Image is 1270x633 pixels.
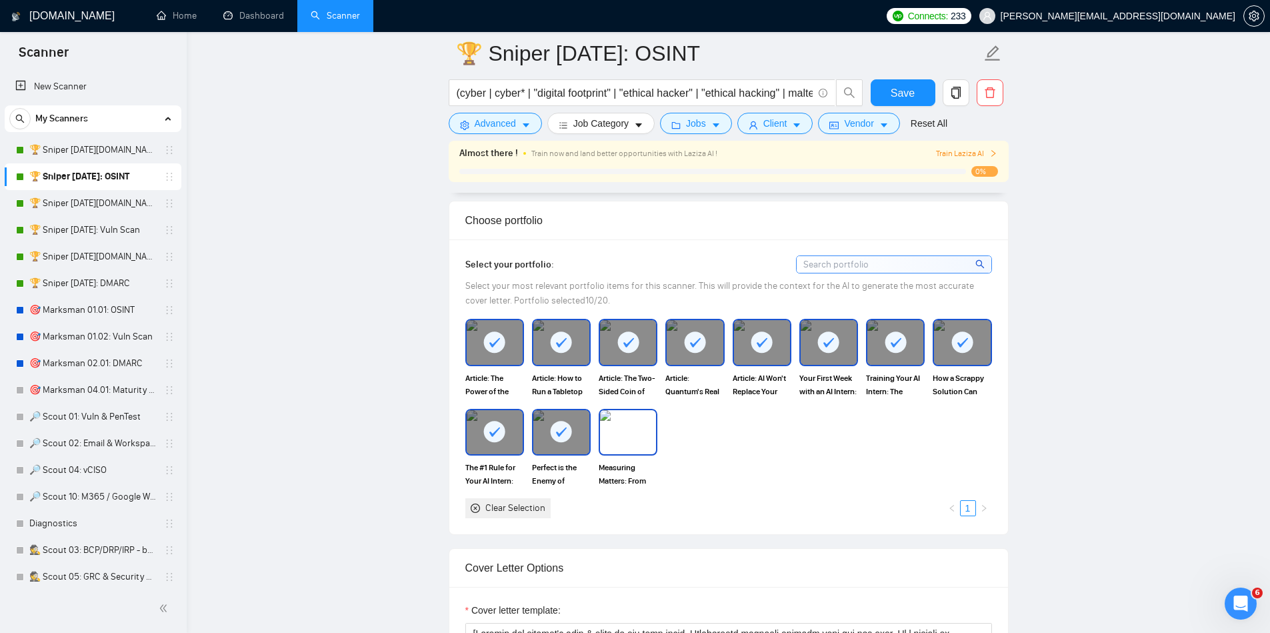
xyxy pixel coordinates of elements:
a: 🏆 Sniper [DATE]: Vuln Scan [29,217,156,243]
span: search [837,87,862,99]
span: My Scanners [35,105,88,132]
button: Save [871,79,935,106]
button: folderJobscaret-down [660,113,732,134]
span: caret-down [634,120,643,130]
a: 🏆 Sniper [DATE][DOMAIN_NAME]: Vuln Scan [29,190,156,217]
a: Diagnostics [29,510,156,537]
span: right [989,149,997,157]
button: userClientcaret-down [737,113,813,134]
button: copy [943,79,969,106]
span: Jobs [686,116,706,131]
span: copy [943,87,969,99]
span: How a Scrappy Solution Can Unlock Your Security Budget [933,372,991,398]
li: Next Page [976,500,992,516]
span: search [975,257,987,271]
a: 🎯 Marksman 01.01: OSINT [29,297,156,324]
iframe: Intercom live chat [1225,588,1257,620]
a: 1 [961,501,975,516]
span: holder [164,545,175,556]
span: Your First Week with an AI Intern: 3 Safe Tasks to Get Started [799,372,858,398]
span: holder [164,412,175,422]
a: 🎯 Marksman 02.01: DMARC [29,350,156,377]
button: setting [1243,5,1265,27]
li: 1 [960,500,976,516]
span: idcard [829,120,839,130]
button: barsJob Categorycaret-down [547,113,655,134]
span: bars [559,120,568,130]
img: logo [11,6,21,27]
button: Train Laziza AI [936,147,997,160]
span: Vendor [844,116,873,131]
button: search [9,108,31,129]
a: 🏆 Sniper [DATE][DOMAIN_NAME]: DMARC [29,243,156,270]
img: portfolio thumbnail image [600,410,656,454]
label: Cover letter template: [465,603,561,618]
span: caret-down [711,120,721,130]
span: caret-down [792,120,801,130]
span: 233 [951,9,965,23]
span: setting [1244,11,1264,21]
span: user [749,120,758,130]
span: delete [977,87,1003,99]
input: Search portfolio [797,256,991,273]
span: edit [984,45,1001,62]
div: Cover Letter Options [465,549,992,587]
span: Train now and land better opportunities with Laziza AI ! [531,149,717,158]
a: New Scanner [15,73,171,100]
a: dashboardDashboard [223,10,284,21]
div: Choose portfolio [465,201,992,239]
span: folder [671,120,681,130]
span: holder [164,518,175,529]
span: holder [164,358,175,369]
span: holder [164,332,175,342]
a: searchScanner [311,10,360,21]
button: search [836,79,863,106]
input: Scanner name... [456,37,981,70]
li: New Scanner [5,73,181,100]
span: Connects: [908,9,948,23]
a: 🔎 Scout 01: Vuln & PenTest [29,404,156,430]
span: Save [891,85,915,101]
span: Client [763,116,787,131]
button: settingAdvancedcaret-down [449,113,542,134]
li: Previous Page [944,500,960,516]
span: caret-down [879,120,889,130]
a: 🔎 Scout 04: vCISO [29,457,156,484]
span: Article: The Power of the Worst Case [465,372,524,398]
span: The #1 Rule for Your AI Intern: Never Share Sensitive Company Data [465,461,524,488]
span: 6 [1252,588,1263,598]
input: Search Freelance Jobs... [457,85,813,101]
span: 0% [971,166,998,177]
span: Article: Quantum's Real Threat: It's Not Your Data, It's the Keys [665,372,724,398]
a: 🎯 Marksman 04.01: Maturity Assessment [29,377,156,404]
span: holder [164,198,175,209]
span: Advanced [475,116,516,131]
span: caret-down [521,120,531,130]
span: Article: AI Won't Replace Your Team. It Will Supercharge It! [733,372,791,398]
span: holder [164,465,175,476]
span: info-circle [819,89,827,97]
span: holder [164,278,175,289]
span: Article: How to Run a Tabletop That Actually Works [532,372,591,398]
a: homeHome [157,10,197,21]
span: Training Your AI Intern: The Secret to Smarter, More Useful Results [866,372,925,398]
a: 🕵️ Scout 03: BCP/DRP/IRP - broken [29,537,156,564]
span: holder [164,492,175,502]
a: 🏆 Sniper [DATE]: DMARC [29,270,156,297]
span: Select your portfolio: [465,259,554,270]
span: user [983,11,992,21]
button: right [976,500,992,516]
a: 🏆 Sniper [DATE][DOMAIN_NAME]: OSINT [29,137,156,163]
span: close-circle [471,504,480,513]
span: holder [164,251,175,262]
a: 🔎 Scout 10: M365 / Google Workspace - not configed [29,484,156,510]
a: Reset All [911,116,947,131]
span: left [948,504,956,512]
a: 🎯 Marksman 01.02: Vuln Scan [29,324,156,350]
span: holder [164,572,175,582]
button: delete [977,79,1003,106]
button: left [944,500,960,516]
span: holder [164,171,175,182]
span: holder [164,305,175,315]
